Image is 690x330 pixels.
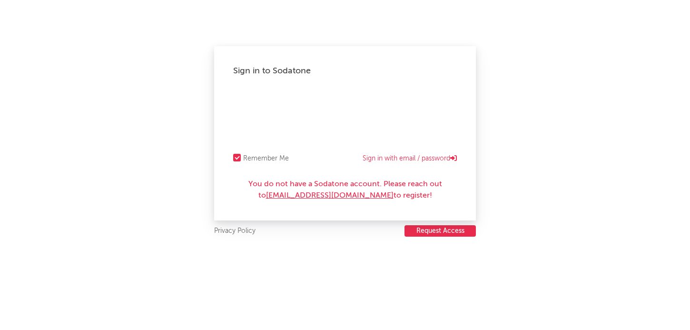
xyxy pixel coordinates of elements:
[404,225,476,237] button: Request Access
[233,179,457,201] div: You do not have a Sodatone account. Please reach out to to register!
[363,153,457,164] a: Sign in with email / password
[243,153,289,164] div: Remember Me
[233,65,457,77] div: Sign in to Sodatone
[266,192,394,200] a: [EMAIL_ADDRESS][DOMAIN_NAME]
[214,225,256,237] a: Privacy Policy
